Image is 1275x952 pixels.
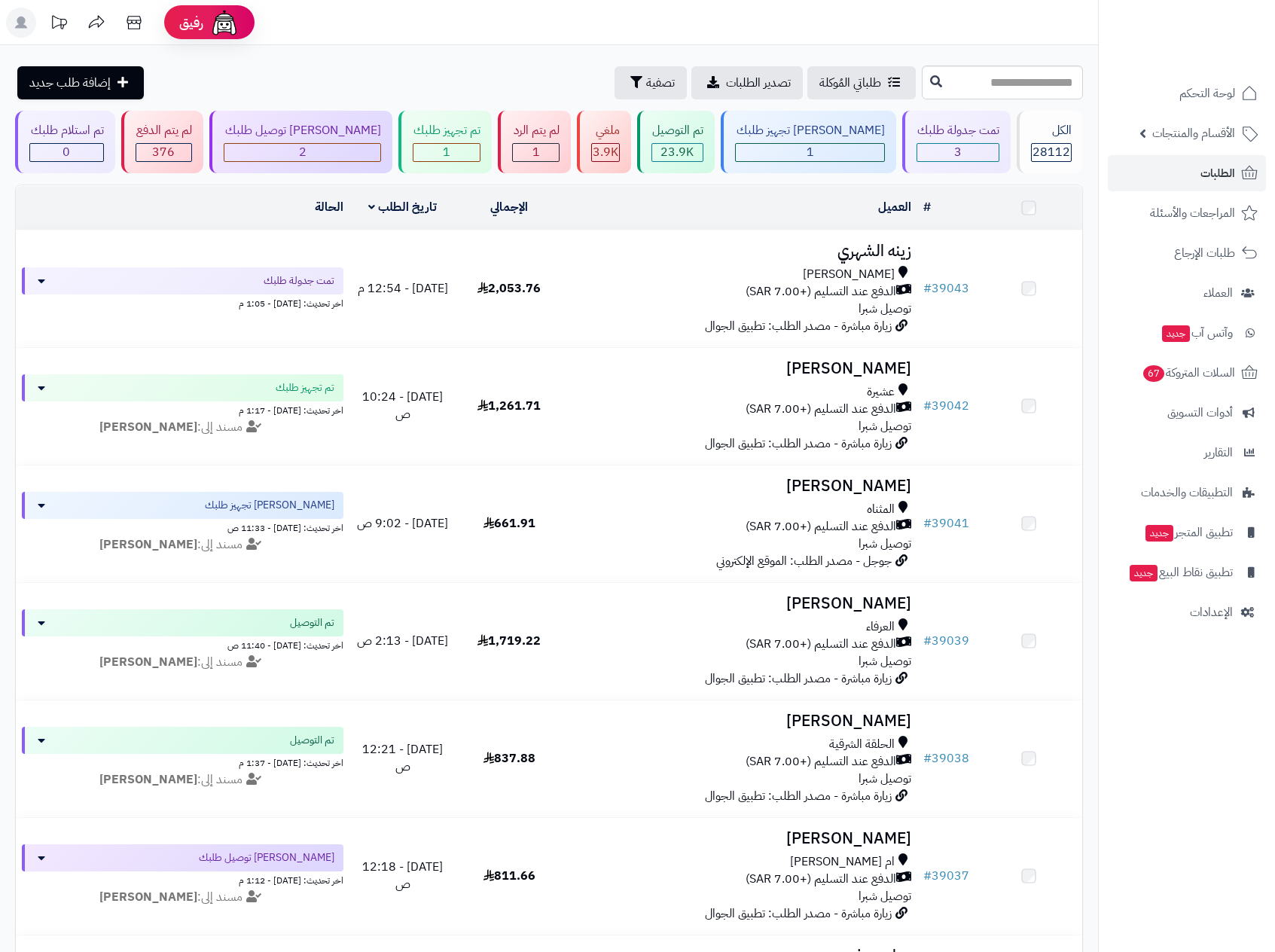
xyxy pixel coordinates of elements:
[1128,562,1233,583] span: تطبيق نقاط البيع
[483,867,535,885] span: 811.66
[859,417,911,435] span: توصيل شبرا
[569,243,912,260] h3: زينه الشهري
[1108,435,1266,471] a: التقارير
[513,144,559,161] div: 1
[290,733,334,748] span: تم التوصيل
[859,887,911,905] span: توصيل شبرا
[819,74,881,92] span: طلباتي المُوكلة
[593,143,618,161] span: 3.9K
[746,283,896,301] span: الدفع عند التسليم (+7.00 SAR)
[746,753,896,770] span: الدفع عند التسليم (+7.00 SAR)
[735,122,885,139] div: [PERSON_NAME] تجهيز طلبك
[1190,602,1233,623] span: الإعدادات
[118,111,207,173] a: لم يتم الدفع 376
[1108,355,1266,391] a: السلات المتروكة67
[923,397,932,415] span: #
[22,636,343,652] div: اخر تحديث: [DATE] - 11:40 ص
[362,740,443,776] span: [DATE] - 12:21 ص
[807,143,814,161] span: 1
[867,501,895,518] span: المثناه
[1179,83,1235,104] span: لوحة التحكم
[22,401,343,417] div: اخر تحديث: [DATE] - 1:17 م
[17,66,144,99] a: إضافة طلب جديد
[136,122,193,139] div: لم يتم الدفع
[718,111,899,173] a: [PERSON_NAME] تجهيز طلبك 1
[11,654,355,671] div: مسند إلى:
[477,397,541,415] span: 1,261.71
[569,595,912,612] h3: [PERSON_NAME]
[716,552,892,570] span: جوجل - مصدر الطلب: الموقع الإلكتروني
[11,536,355,554] div: مسند إلى:
[705,905,892,923] span: زيارة مباشرة - مصدر الطلب: تطبيق الجوال
[634,111,718,173] a: تم التوصيل 23.9K
[443,143,450,161] span: 1
[651,122,704,139] div: تم التوصيل
[592,144,619,161] div: 3864
[726,74,791,92] span: تصدير الطلبات
[859,770,911,788] span: توصيل شبرا
[11,419,355,436] div: مسند إلى:
[1204,442,1233,463] span: التقارير
[569,478,912,495] h3: [PERSON_NAME]
[413,144,480,161] div: 1
[746,636,896,653] span: الدفع عند التسليم (+7.00 SAR)
[1200,163,1235,184] span: الطلبات
[264,273,334,288] span: تمت جدولة طلبك
[1173,42,1261,74] img: logo-2.png
[1108,195,1266,231] a: المراجعات والأسئلة
[878,198,911,216] a: العميل
[923,749,932,767] span: #
[923,632,932,650] span: #
[1141,482,1233,503] span: التطبيقات والخدمات
[923,867,932,885] span: #
[362,858,443,893] span: [DATE] - 12:18 ص
[1108,554,1266,590] a: تطبيق نقاط البيعجديد
[646,74,675,92] span: تصفية
[22,754,343,770] div: اخر تحديث: [DATE] - 1:37 م
[746,518,896,535] span: الدفع عند التسليم (+7.00 SAR)
[1031,122,1072,139] div: الكل
[1144,522,1233,543] span: تطبيق المتجر
[1014,111,1086,173] a: الكل28112
[512,122,560,139] div: لم يتم الرد
[1108,235,1266,271] a: طلبات الإرجاع
[866,618,895,636] span: العرفاء
[11,889,355,906] div: مسند إلى:
[1143,365,1164,382] span: 67
[368,198,437,216] a: تاريخ الطلب
[923,397,969,415] a: #39042
[917,144,999,161] div: 3
[923,514,969,532] a: #39041
[483,749,535,767] span: 837.88
[1108,474,1266,511] a: التطبيقات والخدمات
[22,519,343,535] div: اخر تحديث: [DATE] - 11:33 ص
[22,294,343,310] div: اخر تحديث: [DATE] - 1:05 م
[705,435,892,453] span: زيارة مباشرة - مصدر الطلب: تطبيق الجوال
[691,66,803,99] a: تصدير الطلبات
[1108,155,1266,191] a: الطلبات
[1152,123,1235,144] span: الأقسام والمنتجات
[615,66,687,99] button: تصفية
[1142,362,1235,383] span: السلات المتروكة
[1145,525,1173,542] span: جديد
[1108,315,1266,351] a: وآتس آبجديد
[276,380,334,395] span: تم تجهيز طلبك
[490,198,528,216] a: الإجمالي
[569,830,912,847] h3: [PERSON_NAME]
[199,850,334,865] span: [PERSON_NAME] توصيل طلبك
[1108,514,1266,551] a: تطبيق المتجرجديد
[790,853,895,871] span: ام [PERSON_NAME]
[99,888,197,906] strong: [PERSON_NAME]
[660,143,694,161] span: 23.9K
[206,111,395,173] a: [PERSON_NAME] توصيل طلبك 2
[803,266,895,283] span: [PERSON_NAME]
[477,632,541,650] span: 1,719.22
[224,144,380,161] div: 2
[99,770,197,789] strong: [PERSON_NAME]
[357,514,448,532] span: [DATE] - 9:02 ص
[63,143,70,161] span: 0
[859,652,911,670] span: توصيل شبرا
[40,8,78,41] a: تحديثات المنصة
[1161,322,1233,343] span: وآتس آب
[705,317,892,335] span: زيارة مباشرة - مصدر الطلب: تطبيق الجوال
